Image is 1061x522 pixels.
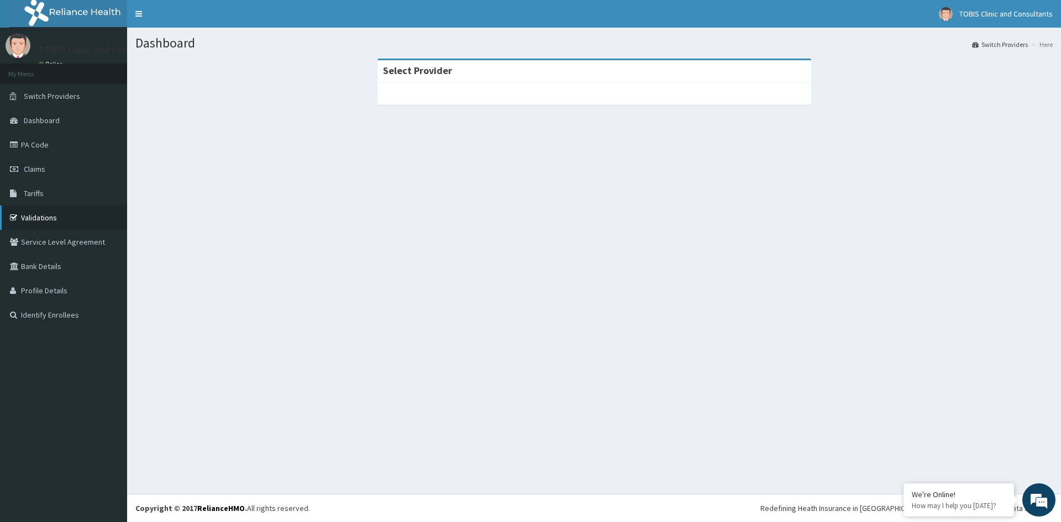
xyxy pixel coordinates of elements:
[39,60,65,68] a: Online
[6,33,30,58] img: User Image
[24,115,60,125] span: Dashboard
[24,91,80,101] span: Switch Providers
[760,503,1053,514] div: Redefining Heath Insurance in [GEOGRAPHIC_DATA] using Telemedicine and Data Science!
[24,164,45,174] span: Claims
[1029,40,1053,49] li: Here
[959,9,1053,19] span: TOBIS Clinic and Consultants
[135,36,1053,50] h1: Dashboard
[912,489,1006,499] div: We're Online!
[135,503,247,513] strong: Copyright © 2017 .
[939,7,953,21] img: User Image
[972,40,1028,49] a: Switch Providers
[912,501,1006,510] p: How may I help you today?
[24,188,44,198] span: Tariffs
[383,64,452,77] strong: Select Provider
[197,503,245,513] a: RelianceHMO
[127,494,1061,522] footer: All rights reserved.
[39,45,164,55] p: TOBIS Clinic and Consultants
